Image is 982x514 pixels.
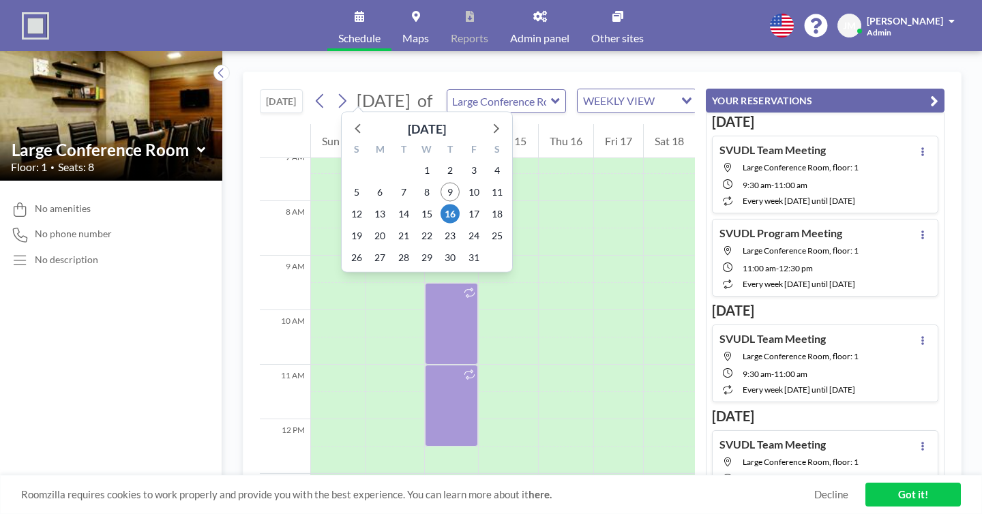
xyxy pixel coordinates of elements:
span: Monday, October 20, 2025 [370,226,389,245]
span: Reports [451,33,488,44]
span: Thursday, October 2, 2025 [441,161,460,180]
span: 11:00 AM [774,474,807,485]
span: Seats: 8 [58,160,94,174]
span: Friday, October 24, 2025 [464,226,483,245]
span: Monday, October 27, 2025 [370,248,389,267]
span: Schedule [338,33,381,44]
span: 11:00 AM [743,263,776,273]
span: [DATE] [357,90,411,110]
div: Thu 16 [539,124,593,158]
span: every week [DATE] until [DATE] [743,384,855,395]
span: Sunday, October 19, 2025 [347,226,366,245]
span: Friday, October 3, 2025 [464,161,483,180]
span: Saturday, October 18, 2025 [488,205,507,224]
span: Tuesday, October 14, 2025 [394,205,413,224]
span: Sunday, October 12, 2025 [347,205,366,224]
input: Large Conference Room [12,140,197,160]
div: Fri 17 [594,124,643,158]
span: WEEKLY VIEW [580,92,657,110]
span: Other sites [591,33,644,44]
img: organization-logo [22,12,49,40]
h4: SVUDL Team Meeting [719,143,826,157]
span: - [776,263,779,273]
span: Large Conference Room, floor: 1 [743,162,859,172]
span: Sunday, October 26, 2025 [347,248,366,267]
div: T [392,142,415,160]
span: Monday, October 6, 2025 [370,183,389,202]
h3: [DATE] [712,302,938,319]
span: 9:30 AM [743,180,771,190]
span: - [771,180,774,190]
span: Friday, October 17, 2025 [464,205,483,224]
span: JM [843,20,856,32]
span: Wednesday, October 15, 2025 [417,205,436,224]
span: of [417,90,432,111]
h3: [DATE] [712,408,938,425]
h4: SVUDL Program Meeting [719,226,842,240]
span: Floor: 1 [11,160,47,174]
span: 9:30 AM [743,474,771,485]
h4: SVUDL Team Meeting [719,332,826,346]
span: No amenities [35,202,91,215]
span: Admin panel [510,33,569,44]
span: every week [DATE] until [DATE] [743,279,855,289]
span: [PERSON_NAME] [867,15,943,27]
span: Wednesday, October 29, 2025 [417,248,436,267]
button: [DATE] [260,89,303,113]
div: 10 AM [260,310,310,365]
span: Sunday, October 5, 2025 [347,183,366,202]
span: • [50,163,55,172]
div: S [486,142,509,160]
div: M [368,142,391,160]
span: 11:00 AM [774,369,807,379]
span: Friday, October 31, 2025 [464,248,483,267]
span: Thursday, October 30, 2025 [441,248,460,267]
span: Tuesday, October 21, 2025 [394,226,413,245]
span: Thursday, October 16, 2025 [441,205,460,224]
span: Thursday, October 9, 2025 [441,183,460,202]
span: Monday, October 13, 2025 [370,205,389,224]
span: Tuesday, October 28, 2025 [394,248,413,267]
div: [DATE] [408,119,446,138]
input: Search for option [659,92,673,110]
span: Maps [402,33,429,44]
span: Admin [867,27,891,37]
span: every week [DATE] until [DATE] [743,196,855,206]
a: here. [529,488,552,500]
div: F [462,142,485,160]
div: T [438,142,462,160]
h3: [DATE] [712,113,938,130]
div: 11 AM [260,365,310,419]
div: 8 AM [260,201,310,256]
button: YOUR RESERVATIONS [706,89,944,112]
span: No phone number [35,228,112,240]
span: 11:00 AM [774,180,807,190]
div: Sat 18 [644,124,695,158]
span: Friday, October 10, 2025 [464,183,483,202]
span: Saturday, October 11, 2025 [488,183,507,202]
a: Decline [814,488,848,501]
div: Sun 12 [311,124,365,158]
div: No description [35,254,98,266]
span: Wednesday, October 8, 2025 [417,183,436,202]
span: Roomzilla requires cookies to work properly and provide you with the best experience. You can lea... [21,488,814,501]
input: Large Conference Room [447,90,552,112]
span: Thursday, October 23, 2025 [441,226,460,245]
span: Tuesday, October 7, 2025 [394,183,413,202]
div: 7 AM [260,147,310,201]
span: Saturday, October 4, 2025 [488,161,507,180]
div: S [345,142,368,160]
div: Search for option [578,89,696,112]
span: 12:30 PM [779,263,813,273]
span: Large Conference Room, floor: 1 [743,351,859,361]
div: 9 AM [260,256,310,310]
span: Wednesday, October 1, 2025 [417,161,436,180]
div: W [415,142,438,160]
div: 12 PM [260,419,310,474]
h4: SVUDL Team Meeting [719,438,826,451]
span: Saturday, October 25, 2025 [488,226,507,245]
a: Got it! [865,483,961,507]
span: - [771,474,774,485]
span: Large Conference Room, floor: 1 [743,245,859,256]
span: 9:30 AM [743,369,771,379]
